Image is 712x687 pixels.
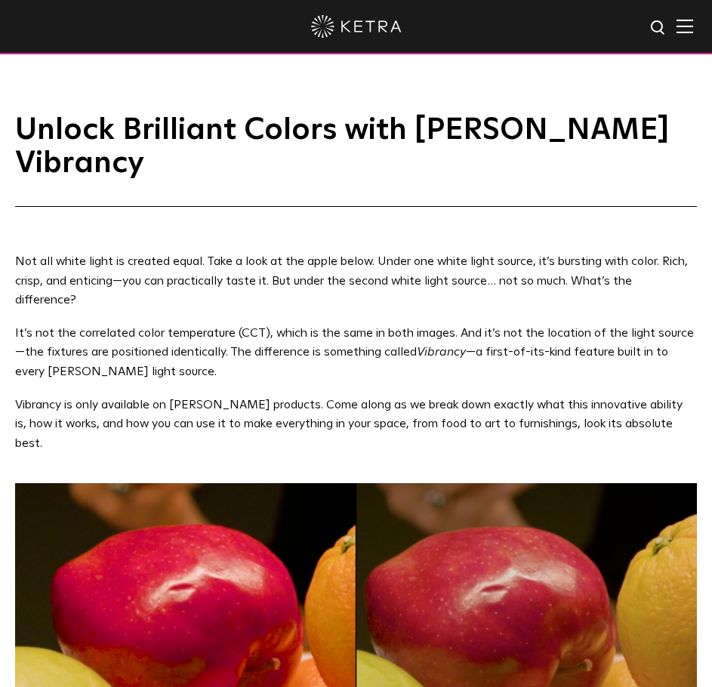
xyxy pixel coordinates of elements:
[15,324,695,382] p: It’s not the correlated color temperature (CCT), which is the same in both images. And it’s not t...
[311,15,402,38] img: ketra-logo-2019-white
[15,252,695,310] p: Not all white light is created equal. Take a look at the apple below. Under one white light sourc...
[15,113,697,207] h1: Unlock Brilliant Colors with [PERSON_NAME] Vibrancy
[417,346,466,358] i: Vibrancy
[677,19,693,33] img: Hamburger%20Nav.svg
[15,396,695,454] p: Vibrancy is only available on [PERSON_NAME] products. Come along as we break down exactly what th...
[649,19,668,38] img: search icon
